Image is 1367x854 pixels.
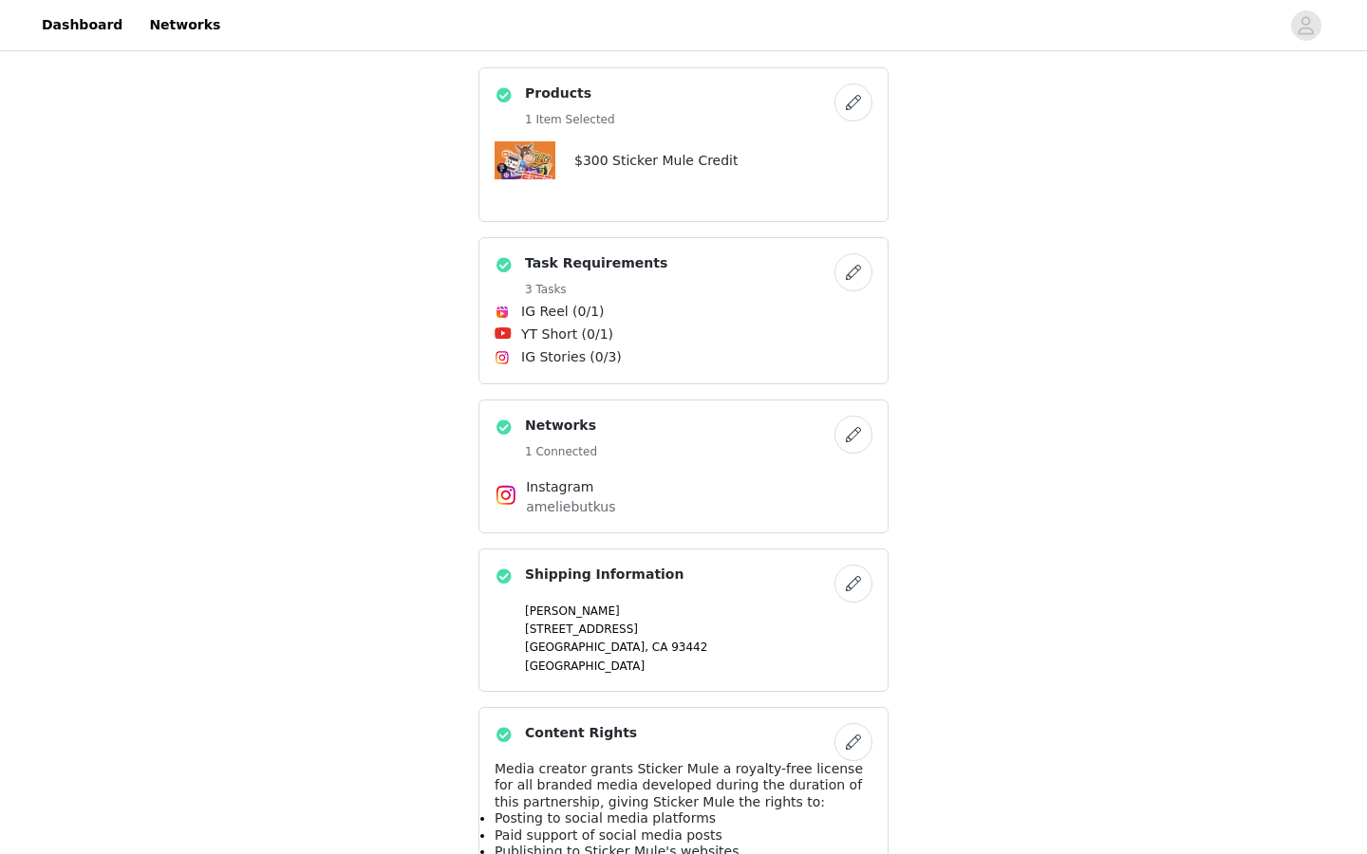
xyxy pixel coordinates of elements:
[495,141,555,179] img: $300 Sticker Mule Credit
[671,640,707,654] span: 93442
[525,281,667,298] h5: 3 Tasks
[30,4,134,46] a: Dashboard
[574,151,738,171] h4: $300 Sticker Mule Credit
[495,350,510,365] img: Instagram Icon
[525,443,597,460] h5: 1 Connected
[525,253,667,273] h4: Task Requirements
[525,565,683,585] h4: Shipping Information
[495,484,517,507] img: Instagram Icon
[495,810,716,826] span: Posting to social media platforms
[652,640,668,654] span: CA
[1297,10,1315,41] div: avatar
[526,477,841,497] h4: Instagram
[525,111,615,128] h5: 1 Item Selected
[495,305,510,320] img: Instagram Reels Icon
[521,325,613,344] span: YT Short (0/1)
[138,4,232,46] a: Networks
[521,347,622,367] span: IG Stories (0/3)
[478,67,889,222] div: Products
[495,761,863,809] span: Media creator grants Sticker Mule a royalty-free license for all branded media developed during t...
[525,84,615,103] h4: Products
[495,827,722,843] span: Paid support of social media posts
[525,723,637,743] h4: Content Rights
[525,603,872,620] p: [PERSON_NAME]
[478,548,889,692] div: Shipping Information
[525,658,872,675] p: [GEOGRAPHIC_DATA]
[525,621,872,638] p: [STREET_ADDRESS]
[525,640,648,654] span: [GEOGRAPHIC_DATA],
[478,399,889,533] div: Networks
[526,497,841,517] p: ameliebutkus
[478,237,889,384] div: Task Requirements
[525,416,597,436] h4: Networks
[521,302,605,322] span: IG Reel (0/1)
